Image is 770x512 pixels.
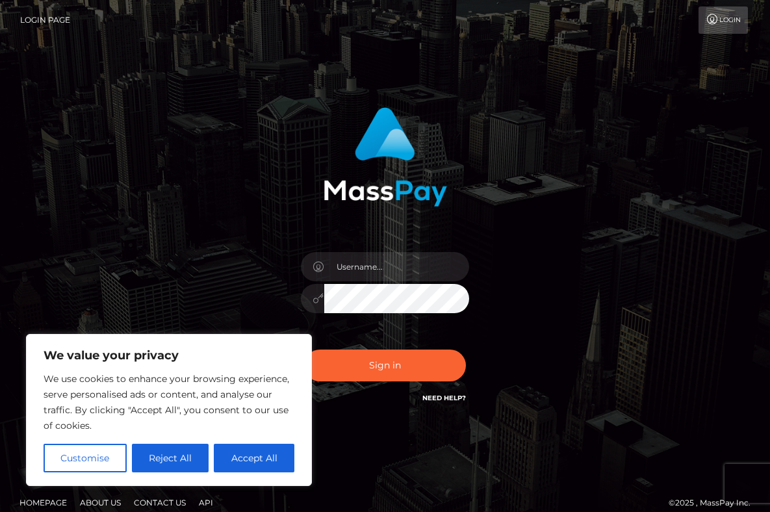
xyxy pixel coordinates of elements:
button: Sign in [304,350,467,381]
p: We value your privacy [44,348,294,363]
a: Login [699,6,748,34]
input: Username... [324,252,470,281]
a: Need Help? [422,394,466,402]
button: Customise [44,444,127,472]
button: Accept All [214,444,294,472]
a: Login Page [20,6,70,34]
img: MassPay Login [324,107,447,207]
button: Reject All [132,444,209,472]
div: We value your privacy [26,334,312,486]
div: © 2025 , MassPay Inc. [669,496,760,510]
p: We use cookies to enhance your browsing experience, serve personalised ads or content, and analys... [44,371,294,433]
